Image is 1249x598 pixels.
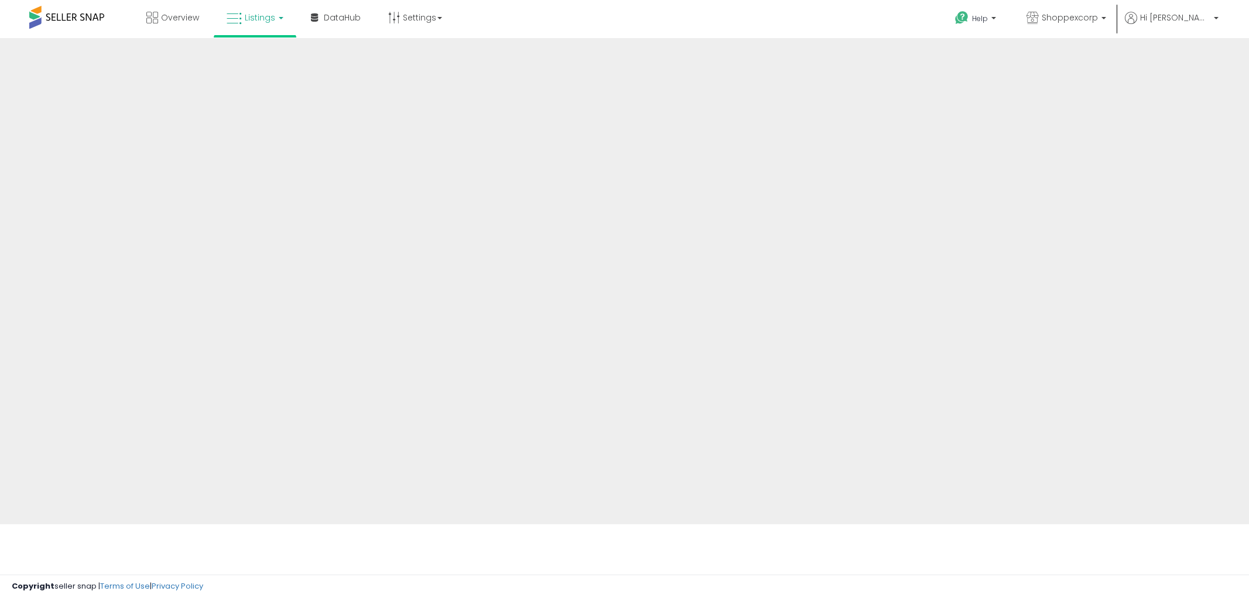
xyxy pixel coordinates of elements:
[1042,12,1098,23] span: Shoppexcorp
[1125,12,1219,38] a: Hi [PERSON_NAME]
[1140,12,1210,23] span: Hi [PERSON_NAME]
[972,13,988,23] span: Help
[161,12,199,23] span: Overview
[245,12,275,23] span: Listings
[954,11,969,25] i: Get Help
[946,2,1008,38] a: Help
[324,12,361,23] span: DataHub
